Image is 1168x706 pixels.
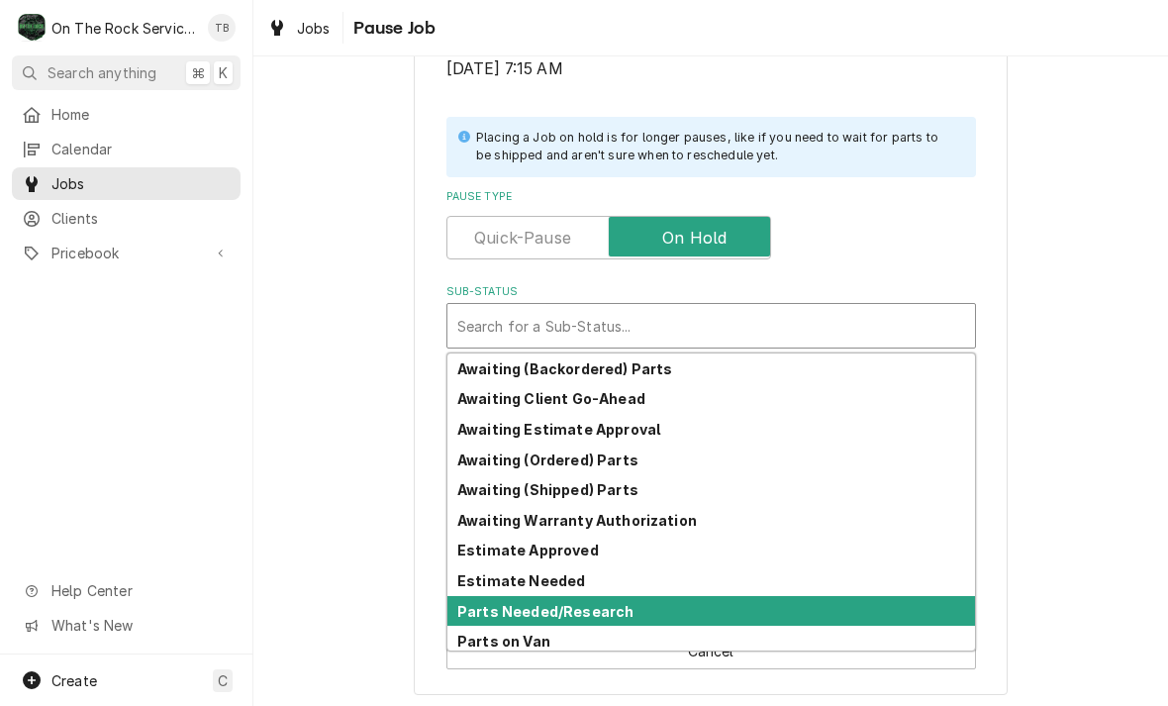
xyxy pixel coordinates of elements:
a: Clients [12,202,241,235]
strong: Awaiting (Backordered) Parts [457,360,672,377]
button: Cancel [446,633,976,669]
label: Pause Type [446,189,976,205]
a: Go to What's New [12,609,241,642]
span: Pause Job [347,15,436,42]
span: Last Started/Resumed On [446,57,976,81]
span: Calendar [51,139,231,159]
div: Todd Brady's Avatar [208,14,236,42]
strong: Awaiting Client Go-Ahead [457,390,645,407]
span: Home [51,104,231,125]
strong: Estimate Needed [457,572,585,589]
div: Last Started/Resumed On [446,38,976,80]
div: Sub-Status [446,284,976,349]
strong: Parts on Van [457,633,550,650]
button: Search anything⌘K [12,55,241,90]
span: Jobs [51,173,231,194]
label: Sub-Status [446,284,976,300]
span: ⌘ [191,62,205,83]
div: TB [208,14,236,42]
a: Go to Help Center [12,574,241,607]
div: Placing a Job on hold is for longer pauses, like if you need to wait for parts to be shipped and ... [476,129,956,165]
strong: Awaiting (Shipped) Parts [457,481,638,498]
span: Jobs [297,18,331,39]
a: Home [12,98,241,131]
strong: Awaiting Warranty Authorization [457,512,697,529]
span: Help Center [51,580,229,601]
strong: Parts Needed/Research [457,603,633,620]
span: [DATE] 7:15 AM [446,59,563,78]
span: K [219,62,228,83]
div: O [18,14,46,42]
span: Pricebook [51,243,201,263]
div: Pause Type [446,189,976,259]
div: On The Rock Services [51,18,197,39]
strong: Awaiting Estimate Approval [457,421,660,438]
div: On The Rock Services's Avatar [18,14,46,42]
strong: Estimate Approved [457,542,599,558]
a: Calendar [12,133,241,165]
a: Jobs [12,167,241,200]
a: Go to Pricebook [12,237,241,269]
span: What's New [51,615,229,636]
span: Search anything [48,62,156,83]
strong: Awaiting (Ordered) Parts [457,452,638,468]
span: C [218,670,228,691]
a: Jobs [259,12,339,45]
span: Clients [51,208,231,229]
span: Create [51,672,97,689]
